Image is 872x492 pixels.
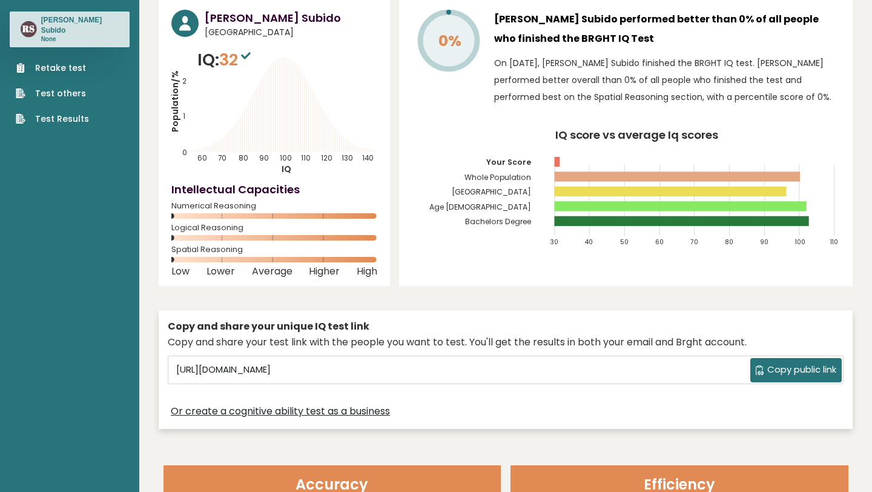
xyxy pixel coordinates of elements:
[182,148,187,158] tspan: 0
[205,10,377,26] h3: [PERSON_NAME] Subido
[750,358,842,382] button: Copy public link
[655,238,664,247] tspan: 60
[620,238,629,247] tspan: 50
[171,204,377,208] span: Numerical Reasoning
[219,48,254,71] span: 32
[218,153,226,163] tspan: 70
[280,153,292,163] tspan: 100
[182,76,187,86] tspan: 2
[429,202,531,212] tspan: Age [DEMOGRAPHIC_DATA]
[795,238,805,247] tspan: 100
[171,225,377,230] span: Logical Reasoning
[690,238,698,247] tspan: 70
[486,157,531,167] tspan: Your Score
[464,172,531,182] tspan: Whole Population
[586,238,593,247] tspan: 40
[550,238,558,247] tspan: 30
[465,216,531,227] tspan: Bachelors Degree
[438,30,461,52] tspan: 0%
[357,269,377,274] span: High
[321,153,332,163] tspan: 120
[494,10,840,48] h3: [PERSON_NAME] Subido performed better than 0% of all people who finished the BRGHT IQ Test
[16,87,89,100] a: Test others
[197,153,207,163] tspan: 60
[183,111,185,121] tspan: 1
[16,62,89,75] a: Retake test
[362,153,374,163] tspan: 140
[555,127,719,142] tspan: IQ score vs average Iq scores
[206,269,235,274] span: Lower
[171,404,390,419] a: Or create a cognitive ability test as a business
[760,238,768,247] tspan: 90
[22,23,35,35] text: RS
[197,48,254,72] p: IQ:
[168,319,844,334] div: Copy and share your unique IQ test link
[169,70,181,132] tspan: Population/%
[259,153,269,163] tspan: 90
[282,163,291,175] tspan: IQ
[301,153,311,163] tspan: 110
[171,269,190,274] span: Low
[205,26,377,39] span: [GEOGRAPHIC_DATA]
[171,247,377,252] span: Spatial Reasoning
[252,269,292,274] span: Average
[16,113,89,125] a: Test Results
[725,238,734,247] tspan: 80
[41,15,119,35] h3: [PERSON_NAME] Subido
[168,335,844,350] div: Copy and share your test link with the people you want to test. You'll get the results in both yo...
[239,153,248,163] tspan: 80
[171,181,377,198] h4: Intellectual Capacities
[41,35,119,44] p: None
[342,153,353,163] tspan: 130
[767,363,836,377] span: Copy public link
[452,187,531,197] tspan: [GEOGRAPHIC_DATA]
[309,269,340,274] span: Higher
[494,55,840,105] p: On [DATE], [PERSON_NAME] Subido finished the BRGHT IQ test. [PERSON_NAME] performed better overal...
[830,238,838,247] tspan: 110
